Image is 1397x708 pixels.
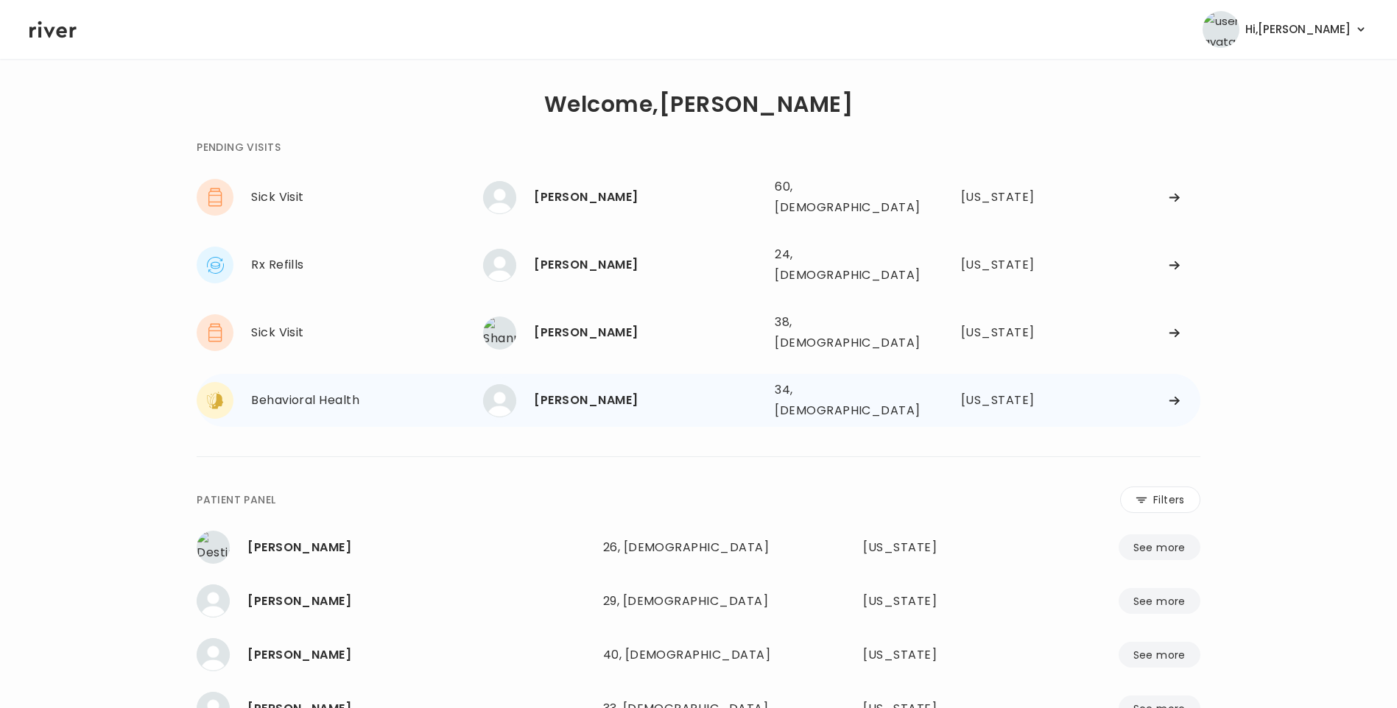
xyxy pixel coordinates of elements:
[775,312,909,353] div: 38, [DEMOGRAPHIC_DATA]
[863,645,997,665] div: Alabama
[197,491,275,509] div: PATIENT PANEL
[483,316,516,350] img: Shannon Sposato
[534,187,763,208] div: MICHAEL TAYLOR
[197,584,230,617] img: Brianna Barrios
[247,537,591,558] div: Destiny Ford
[603,537,795,558] div: 26, [DEMOGRAPHIC_DATA]
[247,645,591,665] div: LAUREN RODRIGUEZ
[961,322,1055,343] div: Florida
[483,181,516,214] img: MICHAEL TAYLOR
[775,177,909,218] div: 60, [DEMOGRAPHIC_DATA]
[863,591,997,612] div: Texas
[251,390,483,411] div: Behavioral Health
[1120,486,1200,513] button: Filters
[603,645,795,665] div: 40, [DEMOGRAPHIC_DATA]
[197,638,230,671] img: LAUREN RODRIGUEZ
[603,591,795,612] div: 29, [DEMOGRAPHIC_DATA]
[534,390,763,411] div: Gabriella Fitzpatrick
[534,255,763,275] div: brant cass
[1119,534,1200,560] button: See more
[1119,588,1200,614] button: See more
[961,390,1055,411] div: Georgia
[961,187,1055,208] div: Florida
[251,255,483,275] div: Rx Refills
[247,591,591,612] div: Brianna Barrios
[863,537,997,558] div: Florida
[197,138,281,156] div: PENDING VISITS
[251,187,483,208] div: Sick Visit
[251,322,483,343] div: Sick Visit
[483,249,516,282] img: brant cass
[534,322,763,343] div: Shannon Sposato
[1245,19,1351,40] span: Hi, [PERSON_NAME]
[1203,11,1239,48] img: user avatar
[961,255,1055,275] div: Texas
[197,531,230,564] img: Destiny Ford
[775,244,909,286] div: 24, [DEMOGRAPHIC_DATA]
[775,380,909,421] div: 34, [DEMOGRAPHIC_DATA]
[1119,642,1200,668] button: See more
[544,94,853,115] h1: Welcome, [PERSON_NAME]
[483,384,516,417] img: Gabriella Fitzpatrick
[1203,11,1368,48] button: user avatarHi,[PERSON_NAME]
